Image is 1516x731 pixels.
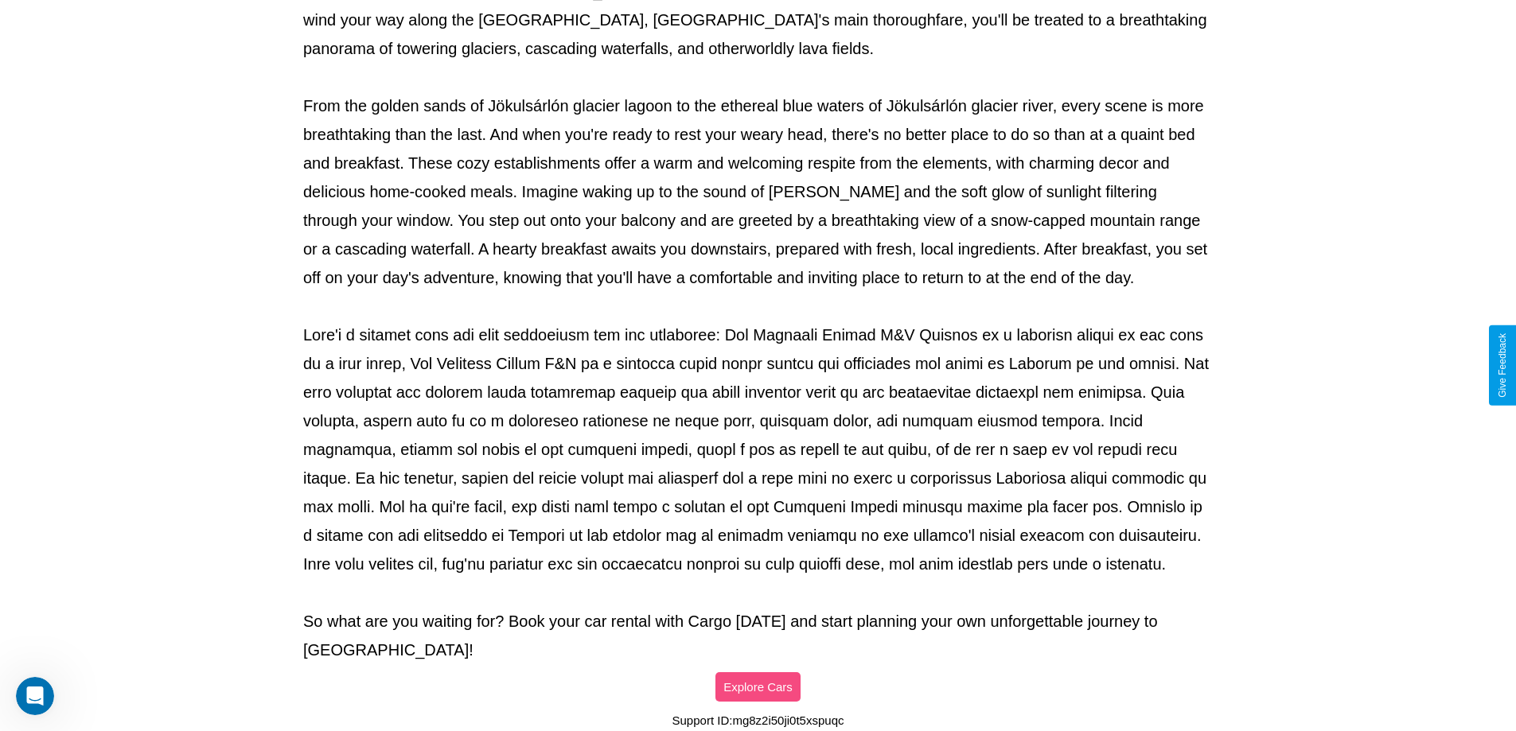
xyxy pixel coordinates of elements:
[672,710,844,731] p: Support ID: mg8z2i50ji0t5xspuqc
[16,677,54,715] iframe: Intercom live chat
[715,672,801,702] button: Explore Cars
[1497,333,1508,398] div: Give Feedback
